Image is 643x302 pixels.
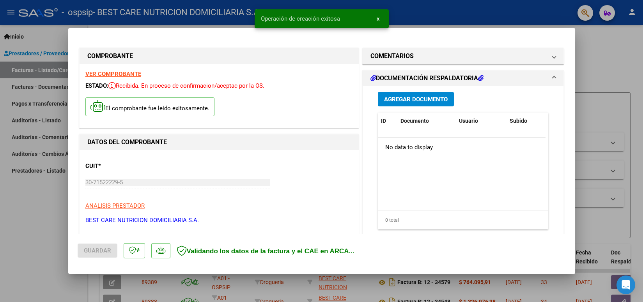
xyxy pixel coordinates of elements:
span: Recibida. En proceso de confirmacion/aceptac por la OS. [108,82,264,89]
span: Subido [510,118,527,124]
h1: COMENTARIOS [370,51,414,61]
span: Validando los datos de la factura y el CAE en ARCA... [177,247,354,255]
span: Operación de creación exitosa [261,15,340,23]
div: Open Intercom Messenger [616,276,635,294]
span: Guardar [84,247,111,254]
strong: COMPROBANTE [87,52,133,60]
mat-expansion-panel-header: COMENTARIOS [363,48,564,64]
strong: DATOS DEL COMPROBANTE [87,138,167,146]
span: Documento [400,118,429,124]
div: DOCUMENTACIÓN RESPALDATORIA [363,86,564,248]
span: ESTADO: [85,82,108,89]
p: El comprobante fue leído exitosamente. [85,97,214,117]
div: No data to display [378,138,546,157]
span: x [377,15,379,22]
h1: DOCUMENTACIÓN RESPALDATORIA [370,74,484,83]
span: ID [381,118,386,124]
button: Agregar Documento [378,92,454,106]
datatable-header-cell: Usuario [456,113,507,129]
datatable-header-cell: ID [378,113,397,129]
span: Agregar Documento [384,96,448,103]
p: BEST CARE NUTRICION DOMICILIARIA S.A. [85,216,353,225]
button: x [370,12,386,26]
p: CUIT [85,162,166,171]
span: ANALISIS PRESTADOR [85,202,145,209]
datatable-header-cell: Documento [397,113,456,129]
button: Guardar [78,244,117,258]
span: Usuario [459,118,478,124]
mat-expansion-panel-header: DOCUMENTACIÓN RESPALDATORIA [363,71,564,86]
datatable-header-cell: Subido [507,113,546,129]
a: VER COMPROBANTE [85,71,141,78]
div: 0 total [378,210,549,230]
